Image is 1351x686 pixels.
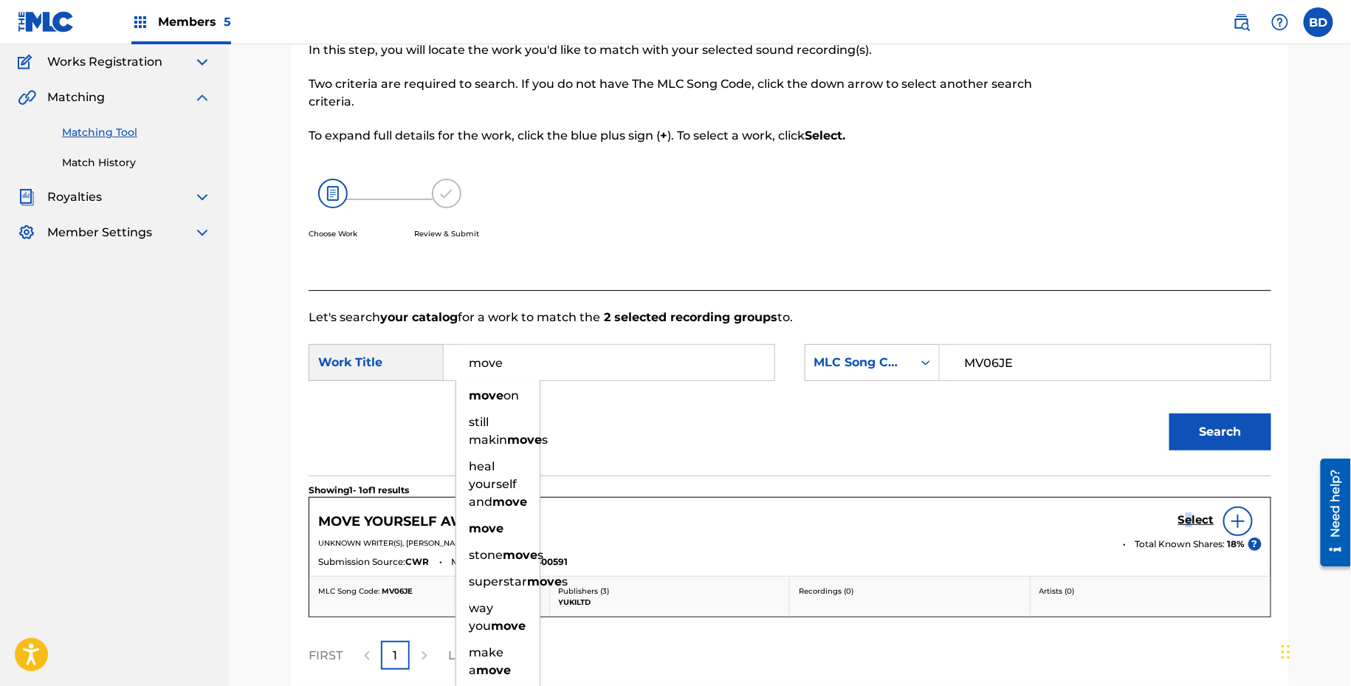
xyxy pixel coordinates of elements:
iframe: Resource Center [1310,453,1351,572]
span: stone [469,548,503,562]
img: help [1271,13,1289,31]
div: MLC Song Code [814,354,904,371]
strong: move [507,433,542,447]
span: Members [158,13,231,30]
strong: move [469,388,503,402]
strong: move [527,574,562,589]
span: still makin [469,415,507,447]
strong: Select. [805,128,845,143]
form: Search Form [309,326,1271,476]
strong: your catalog [380,310,458,324]
span: MLC Song Code: [318,586,379,596]
a: Match History [62,155,211,171]
img: expand [193,188,211,206]
span: s [542,433,548,447]
span: make a [469,645,503,677]
strong: move [492,495,527,509]
iframe: Chat Widget [1277,615,1351,686]
div: User Menu [1304,7,1333,37]
span: MV06JE [382,586,413,596]
img: Top Rightsholders [131,13,149,31]
h5: MOVE YOURSELF AWAY [318,513,484,530]
strong: move [491,619,526,633]
strong: + [660,128,667,143]
p: Publishers ( 3 ) [559,586,781,597]
strong: move [476,663,511,677]
p: 1 [393,647,398,665]
span: Total Known Shares: [1135,538,1228,551]
p: To expand full details for the work, click the blue plus sign ( ). To select a work, click [309,127,1050,145]
span: Works Registration [47,53,162,71]
img: MLC Logo [18,11,75,32]
img: expand [193,89,211,106]
p: Let's search for a work to match the to. [309,309,1271,326]
img: expand [193,53,211,71]
img: 26af456c4569493f7445.svg [318,179,348,208]
h5: Select [1178,513,1214,527]
p: YUKILTD [559,597,781,608]
span: heal yourself and [469,459,517,509]
span: superstar [469,574,527,589]
img: Matching [18,89,36,106]
p: Recordings ( 0 ) [799,586,1021,597]
span: Royalties [47,188,102,206]
a: Matching Tool [62,125,211,140]
p: In this step, you will locate the work you'd like to match with your selected sound recording(s). [309,41,1050,59]
span: Member's Song ID: [451,555,535,569]
p: FIRST [309,647,343,665]
img: search [1233,13,1251,31]
span: 400591 [535,555,568,569]
span: s [562,574,568,589]
p: Artists ( 0 ) [1039,586,1262,597]
span: 18 % [1228,538,1245,551]
p: Showing 1 - 1 of 1 results [309,484,409,497]
p: Review & Submit [414,228,479,239]
p: Choose Work [309,228,357,239]
span: 5 [224,15,231,29]
div: Help [1265,7,1295,37]
span: UNKNOWN WRITER(S), [PERSON_NAME] [PERSON_NAME] [318,538,535,548]
img: Member Settings [18,224,35,241]
img: Royalties [18,188,35,206]
span: Submission Source: [318,555,405,569]
img: 173f8e8b57e69610e344.svg [432,179,461,208]
span: Member Settings [47,224,152,241]
span: s [537,548,543,562]
a: Public Search [1227,7,1257,37]
span: ? [1248,538,1262,551]
p: LAST [448,647,478,665]
span: Matching [47,89,105,106]
strong: move [469,521,503,535]
div: Drag [1282,630,1290,674]
img: Works Registration [18,53,37,71]
span: on [503,388,519,402]
p: Two criteria are required to search. If you do not have The MLC Song Code, click the down arrow t... [309,75,1050,111]
span: way you [469,601,493,633]
strong: 2 selected recording groups [600,310,777,324]
img: info [1229,512,1247,530]
span: CWR [405,555,429,569]
button: Search [1169,414,1271,450]
img: expand [193,224,211,241]
strong: move [503,548,537,562]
